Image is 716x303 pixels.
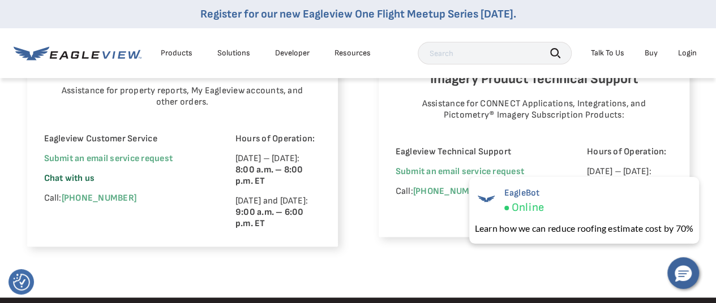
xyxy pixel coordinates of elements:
p: [DATE] and [DATE]: [235,196,321,230]
p: [DATE] – [DATE]: [235,153,321,187]
p: Hours of Operation: [235,133,321,145]
a: Register for our new Eagleview One Flight Meetup Series [DATE]. [200,7,516,21]
div: Resources [335,48,371,58]
p: Call: [396,186,556,197]
button: Hello, have a question? Let’s chat. [667,257,699,289]
p: [DATE] – [DATE]: [587,166,672,200]
div: Products [161,48,192,58]
p: Assistance for property reports, My Eagleview accounts, and other orders. [55,85,310,108]
span: Chat with us [44,173,95,184]
span: EagleBot [504,188,544,198]
h6: Imagery Product Technical Support [396,68,672,90]
a: Submit an email service request [396,166,524,177]
p: Assistance for CONNECT Applications, Integrations, and Pictometry® Imagery Subscription Products: [406,98,661,121]
div: Solutions [217,48,250,58]
a: Buy [645,48,658,58]
input: Search [418,42,572,64]
span: Online [512,201,544,215]
img: Revisit consent button [13,274,30,291]
p: Eagleview Technical Support [396,146,556,158]
p: Hours of Operation: [587,146,672,158]
div: Learn how we can reduce roofing estimate cost by 70% [475,222,693,235]
a: Submit an email service request [44,153,173,164]
a: [PHONE_NUMBER] [413,186,488,197]
strong: 9:00 a.m. – 6:00 p.m. ET [235,207,304,229]
strong: 8:00 a.m. – 8:00 p.m. ET [235,165,303,187]
p: Call: [44,193,204,204]
div: Login [678,48,697,58]
button: Consent Preferences [13,274,30,291]
div: Talk To Us [591,48,624,58]
p: Eagleview Customer Service [44,133,204,145]
a: [PHONE_NUMBER] [62,193,136,204]
a: Developer [275,48,310,58]
img: EagleBot [475,188,498,210]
